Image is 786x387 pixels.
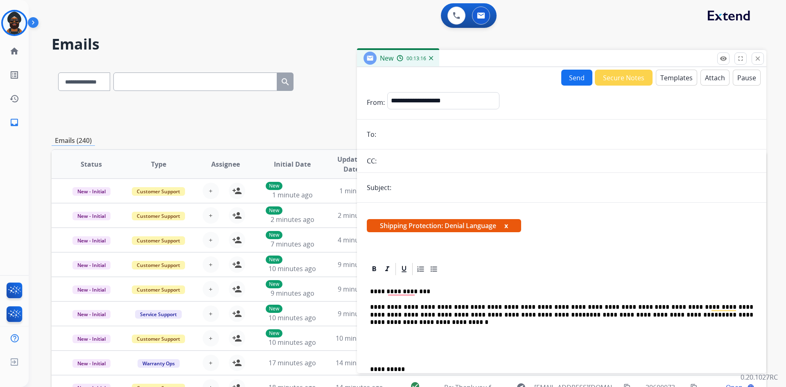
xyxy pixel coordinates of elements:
[203,306,219,322] button: +
[700,70,730,86] button: Attach
[380,54,393,63] span: New
[9,118,19,127] mat-icon: inbox
[367,97,385,107] p: From:
[266,280,282,288] p: New
[232,186,242,196] mat-icon: person_add
[338,211,382,220] span: 2 minutes ago
[203,281,219,297] button: +
[754,55,761,62] mat-icon: close
[271,289,314,298] span: 9 minutes ago
[504,221,508,231] button: x
[209,333,212,343] span: +
[269,338,316,347] span: 10 minutes ago
[266,206,282,215] p: New
[232,260,242,269] mat-icon: person_add
[720,55,727,62] mat-icon: remove_red_eye
[203,207,219,224] button: +
[656,70,697,86] button: Templates
[209,260,212,269] span: +
[232,210,242,220] mat-icon: person_add
[132,335,185,343] span: Customer Support
[336,358,383,367] span: 14 minutes ago
[72,236,111,245] span: New - Initial
[269,313,316,322] span: 10 minutes ago
[338,285,382,294] span: 9 minutes ago
[132,212,185,220] span: Customer Support
[72,261,111,269] span: New - Initial
[333,154,370,174] span: Updated Date
[741,372,778,382] p: 0.20.1027RC
[274,159,311,169] span: Initial Date
[9,46,19,56] mat-icon: home
[138,359,180,368] span: Warranty Ops
[9,94,19,104] mat-icon: history
[232,284,242,294] mat-icon: person_add
[266,256,282,264] p: New
[132,236,185,245] span: Customer Support
[266,305,282,313] p: New
[209,186,212,196] span: +
[733,70,761,86] button: Pause
[132,285,185,294] span: Customer Support
[72,335,111,343] span: New - Initial
[203,330,219,346] button: +
[737,55,744,62] mat-icon: fullscreen
[266,329,282,337] p: New
[211,159,240,169] span: Assignee
[367,183,391,192] p: Subject:
[132,261,185,269] span: Customer Support
[209,284,212,294] span: +
[338,235,382,244] span: 4 minutes ago
[266,182,282,190] p: New
[336,334,383,343] span: 10 minutes ago
[203,232,219,248] button: +
[398,263,410,275] div: Underline
[132,187,185,196] span: Customer Support
[595,70,653,86] button: Secure Notes
[232,309,242,319] mat-icon: person_add
[280,77,290,87] mat-icon: search
[72,359,111,368] span: New - Initial
[72,187,111,196] span: New - Initial
[367,129,376,139] p: To:
[209,210,212,220] span: +
[232,333,242,343] mat-icon: person_add
[209,358,212,368] span: +
[271,240,314,249] span: 7 minutes ago
[338,309,382,318] span: 9 minutes ago
[209,309,212,319] span: +
[367,219,521,232] span: Shipping Protection: Denial Language
[428,263,440,275] div: Bullet List
[232,358,242,368] mat-icon: person_add
[203,355,219,371] button: +
[272,190,313,199] span: 1 minute ago
[203,183,219,199] button: +
[367,156,377,166] p: CC:
[3,11,26,34] img: avatar
[368,263,380,275] div: Bold
[415,263,427,275] div: Ordered List
[338,260,382,269] span: 9 minutes ago
[135,310,182,319] span: Service Support
[271,215,314,224] span: 2 minutes ago
[72,212,111,220] span: New - Initial
[52,36,766,52] h2: Emails
[52,136,95,146] p: Emails (240)
[407,55,426,62] span: 00:13:16
[561,70,592,86] button: Send
[269,358,316,367] span: 17 minutes ago
[72,310,111,319] span: New - Initial
[203,256,219,273] button: +
[269,264,316,273] span: 10 minutes ago
[151,159,166,169] span: Type
[381,263,393,275] div: Italic
[81,159,102,169] span: Status
[72,285,111,294] span: New - Initial
[209,235,212,245] span: +
[9,70,19,80] mat-icon: list_alt
[232,235,242,245] mat-icon: person_add
[339,186,380,195] span: 1 minute ago
[266,231,282,239] p: New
